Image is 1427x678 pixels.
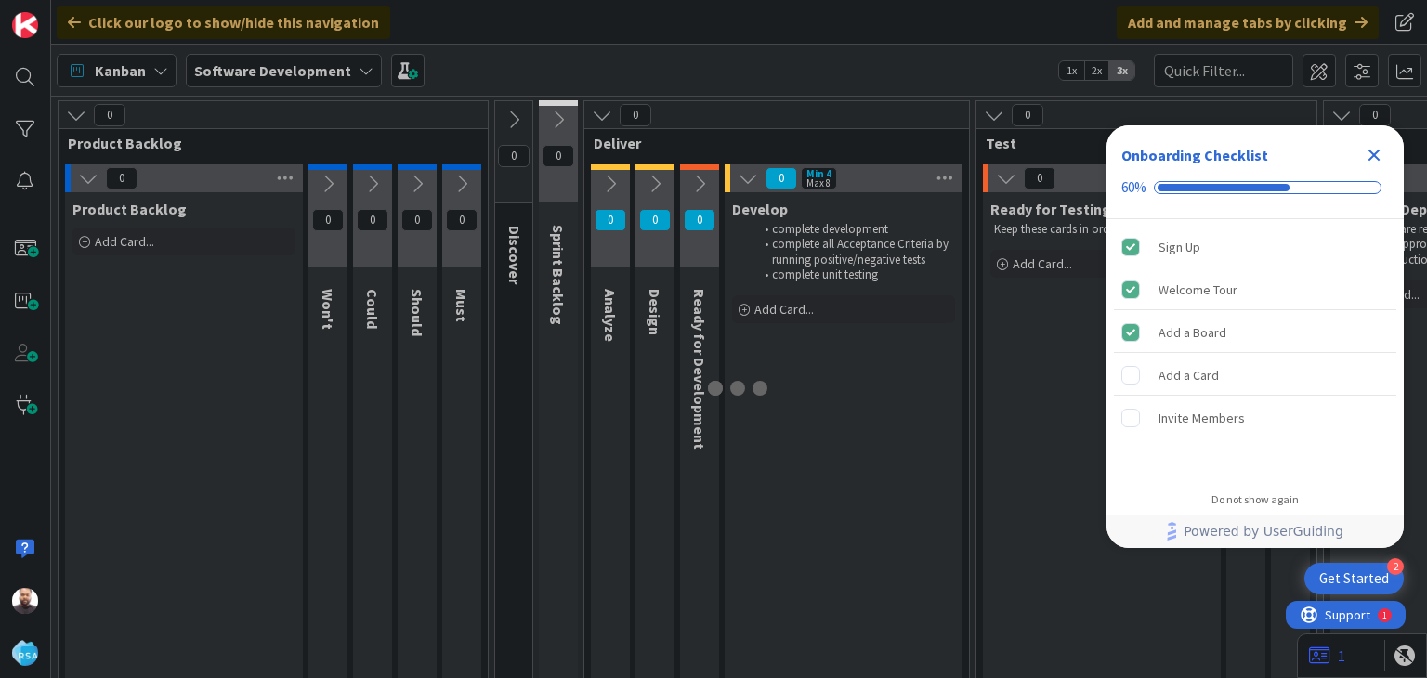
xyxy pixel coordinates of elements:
div: 60% [1121,179,1146,196]
span: 0 [446,209,478,231]
span: 0 [312,209,344,231]
div: Sign Up [1159,236,1200,258]
div: Add a Board [1159,321,1226,344]
span: Add Card... [754,301,814,318]
div: Welcome Tour is complete. [1114,269,1396,310]
div: Do not show again [1211,492,1299,507]
span: 0 [595,209,626,231]
span: Product Backlog [72,200,187,218]
span: Deliver [594,134,946,152]
div: Checklist items [1106,219,1404,480]
li: complete all Acceptance Criteria by running positive/negative tests [754,237,952,267]
div: Checklist progress: 60% [1121,179,1389,196]
span: Should [408,289,426,336]
span: 0 [94,104,125,126]
span: Test [986,134,1293,152]
div: Add a Card [1159,364,1219,386]
span: 0 [106,167,137,189]
a: Powered by UserGuiding [1116,515,1394,548]
span: Sprint Backlog [549,225,568,325]
img: Visit kanbanzone.com [12,12,38,38]
span: Add Card... [1013,255,1072,272]
div: Onboarding Checklist [1121,144,1268,166]
span: 3x [1109,61,1134,80]
span: 2x [1084,61,1109,80]
span: Develop [732,200,788,218]
div: Close Checklist [1359,140,1389,170]
div: Checklist Container [1106,125,1404,548]
span: 0 [357,209,388,231]
li: complete unit testing [754,267,952,282]
a: 1 [1309,645,1345,667]
span: Ready for Testing [990,200,1111,218]
span: 0 [1024,167,1055,189]
div: Click our logo to show/hide this navigation [57,6,390,39]
div: Footer [1106,515,1404,548]
span: Add Card... [95,233,154,250]
span: 0 [766,167,797,189]
span: 1x [1059,61,1084,80]
span: Powered by UserGuiding [1184,520,1343,542]
div: Open Get Started checklist, remaining modules: 2 [1304,563,1404,594]
input: Quick Filter... [1154,54,1293,87]
div: Min 4 [806,169,831,178]
span: Ready for Development [690,289,709,450]
div: 1 [97,7,101,22]
div: 2 [1387,558,1404,575]
div: Add a Card is incomplete. [1114,355,1396,396]
span: Product Backlog [68,134,465,152]
span: Won't [319,289,337,330]
span: Discover [505,226,524,284]
p: Keep these cards in order of priority. [994,222,1210,237]
span: 0 [1359,104,1391,126]
span: 0 [1012,104,1043,126]
div: Welcome Tour [1159,279,1237,301]
div: Invite Members is incomplete. [1114,398,1396,438]
span: Design [646,289,664,335]
span: Must [452,289,471,322]
span: Could [363,289,382,329]
span: 0 [639,209,671,231]
span: Analyze [601,289,620,342]
img: avatar [12,640,38,666]
span: 0 [543,145,574,167]
div: Invite Members [1159,407,1245,429]
div: Sign Up is complete. [1114,227,1396,267]
div: Add and manage tabs by clicking [1117,6,1379,39]
span: Support [39,3,85,25]
div: Add a Board is complete. [1114,312,1396,353]
span: Kanban [95,59,146,82]
li: complete development [754,222,952,237]
span: 0 [684,209,715,231]
span: 0 [401,209,433,231]
div: Max 8 [806,178,831,188]
div: Get Started [1319,569,1389,588]
b: Software Development [194,61,351,80]
img: SB [12,588,38,614]
span: 0 [620,104,651,126]
span: 0 [498,145,530,167]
